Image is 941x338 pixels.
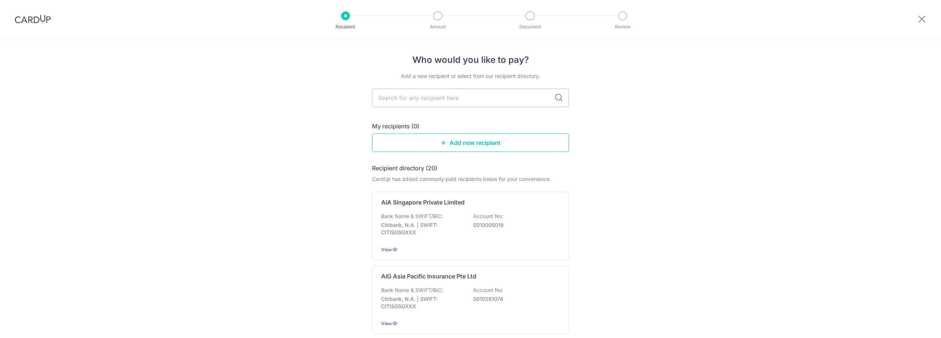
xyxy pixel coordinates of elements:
[595,23,650,31] p: Review
[381,272,476,281] p: AIG Asia Pacific Insurance Pte Ltd
[381,247,392,252] a: View
[372,175,569,183] div: CardUp has added commonly-paid recipients below for your convenience.
[381,221,464,236] p: Citibank, N.A. | SWIFT: CITISGSGXXX
[411,23,465,31] p: Amount
[381,287,443,294] p: Bank Name & SWIFT/BIC:
[894,316,934,334] iframe: Opens a widget where you can find more information
[372,89,569,107] input: Search for any recipient here
[473,221,555,229] p: 0010005019
[372,53,569,67] h4: Who would you like to pay?
[473,213,503,220] p: Account No:
[503,23,557,31] p: Document
[372,72,569,80] div: Add a new recipient or select from our recipient directory.
[381,321,392,326] a: View
[381,198,465,207] p: AIA Singapore Private Limited
[381,295,464,310] p: Citibank, N.A. | SWIFT: CITISGSGXXX
[372,134,569,152] a: Add new recipient
[372,164,437,172] h5: Recipient directory (20)
[318,23,373,31] p: Recipient
[372,122,419,131] h5: My recipients (0)
[473,287,503,294] p: Account No:
[381,213,443,220] p: Bank Name & SWIFT/BIC:
[15,15,51,24] img: CardUp
[473,295,555,303] p: 0010261074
